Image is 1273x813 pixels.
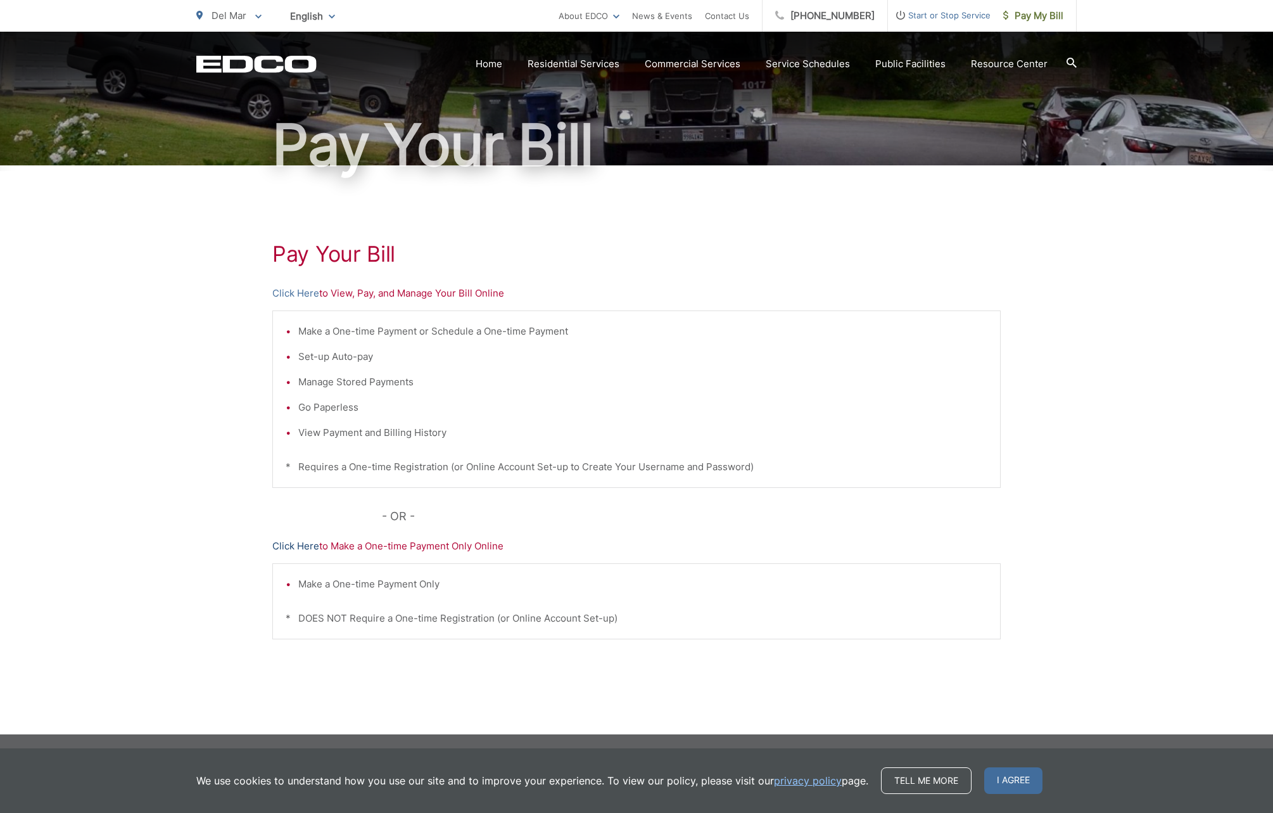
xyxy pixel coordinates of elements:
[645,56,740,72] a: Commercial Services
[272,241,1001,267] h1: Pay Your Bill
[196,113,1077,177] h1: Pay Your Bill
[971,56,1048,72] a: Resource Center
[559,8,619,23] a: About EDCO
[281,5,345,27] span: English
[272,539,1001,554] p: to Make a One-time Payment Only Online
[632,8,692,23] a: News & Events
[298,577,987,592] li: Make a One-time Payment Only
[476,56,502,72] a: Home
[272,286,1001,301] p: to View, Pay, and Manage Your Bill Online
[881,767,972,794] a: Tell me more
[196,773,868,788] p: We use cookies to understand how you use our site and to improve your experience. To view our pol...
[528,56,619,72] a: Residential Services
[286,611,987,626] p: * DOES NOT Require a One-time Registration (or Online Account Set-up)
[298,425,987,440] li: View Payment and Billing History
[766,56,850,72] a: Service Schedules
[212,10,246,22] span: Del Mar
[286,459,987,475] p: * Requires a One-time Registration (or Online Account Set-up to Create Your Username and Password)
[272,286,319,301] a: Click Here
[298,374,987,390] li: Manage Stored Payments
[298,349,987,364] li: Set-up Auto-pay
[298,324,987,339] li: Make a One-time Payment or Schedule a One-time Payment
[875,56,946,72] a: Public Facilities
[1003,8,1063,23] span: Pay My Bill
[272,539,319,554] a: Click Here
[774,773,842,788] a: privacy policy
[984,767,1042,794] span: I agree
[196,55,317,73] a: EDCD logo. Return to the homepage.
[705,8,749,23] a: Contact Us
[382,507,1001,526] p: - OR -
[298,400,987,415] li: Go Paperless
